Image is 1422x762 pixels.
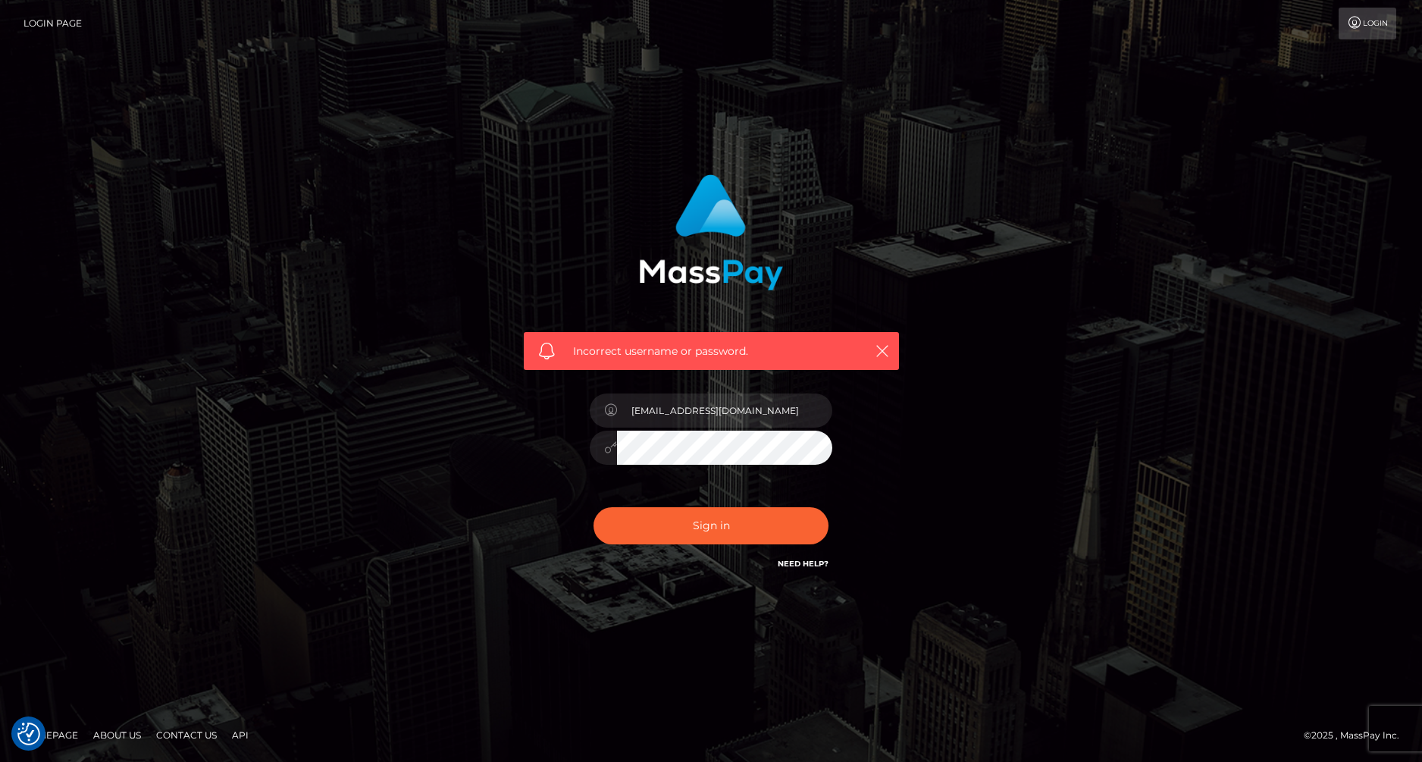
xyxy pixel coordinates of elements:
a: Login Page [23,8,82,39]
a: Contact Us [150,723,223,747]
div: © 2025 , MassPay Inc. [1304,727,1411,744]
img: MassPay Login [639,174,783,290]
a: Need Help? [778,559,828,569]
a: API [226,723,255,747]
a: Homepage [17,723,84,747]
a: About Us [87,723,147,747]
button: Consent Preferences [17,723,40,745]
a: Login [1339,8,1396,39]
button: Sign in [594,507,828,544]
img: Revisit consent button [17,723,40,745]
input: Username... [617,394,832,428]
span: Incorrect username or password. [573,343,850,359]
